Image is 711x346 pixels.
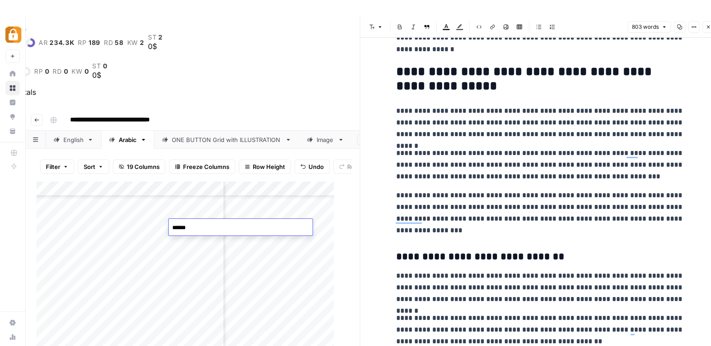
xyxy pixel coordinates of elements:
[239,160,291,174] button: Row Height
[632,23,659,31] span: 803 words
[78,39,100,46] a: rp189
[78,160,109,174] button: Sort
[53,68,68,75] a: rd0
[333,160,367,174] button: Redo
[39,39,48,46] span: ar
[85,68,89,75] span: 0
[101,131,154,149] a: Arabic
[127,162,160,171] span: 19 Columns
[49,39,74,46] span: 234.3K
[103,62,107,70] span: 0
[84,162,95,171] span: Sort
[92,62,101,70] span: st
[299,131,352,149] a: Image
[63,135,84,144] div: English
[5,110,20,124] a: Opportunities
[119,135,137,144] div: Arabic
[140,39,144,46] span: 2
[628,21,671,33] button: 803 words
[148,34,163,41] a: st2
[5,330,20,344] a: Usage
[72,68,89,75] a: kw0
[253,162,285,171] span: Row Height
[154,131,299,149] a: ONE BUTTON Grid with ILLUSTRATION
[92,70,107,80] div: 0$
[172,135,282,144] div: ONE BUTTON Grid with ILLUSTRATION
[5,315,20,330] a: Settings
[148,34,157,41] span: st
[53,68,62,75] span: rd
[127,39,138,46] span: kw
[92,62,107,70] a: st0
[104,39,124,46] a: rd58
[72,68,82,75] span: kw
[45,68,49,75] span: 0
[317,135,334,144] div: Image
[347,162,362,171] span: Redo
[89,39,100,46] span: 189
[5,124,20,138] a: Your Data
[104,39,113,46] span: rd
[46,131,101,149] a: English
[78,39,86,46] span: rp
[295,160,330,174] button: Undo
[40,160,74,174] button: Filter
[64,68,68,75] span: 0
[46,162,60,171] span: Filter
[127,39,144,46] a: kw2
[169,160,235,174] button: Freeze Columns
[148,41,163,52] div: 0$
[115,39,123,46] span: 58
[309,162,324,171] span: Undo
[113,160,165,174] button: 19 Columns
[34,68,49,75] a: rp0
[34,68,43,75] span: rp
[158,34,163,41] span: 2
[39,39,75,46] a: ar234.3K
[183,162,229,171] span: Freeze Columns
